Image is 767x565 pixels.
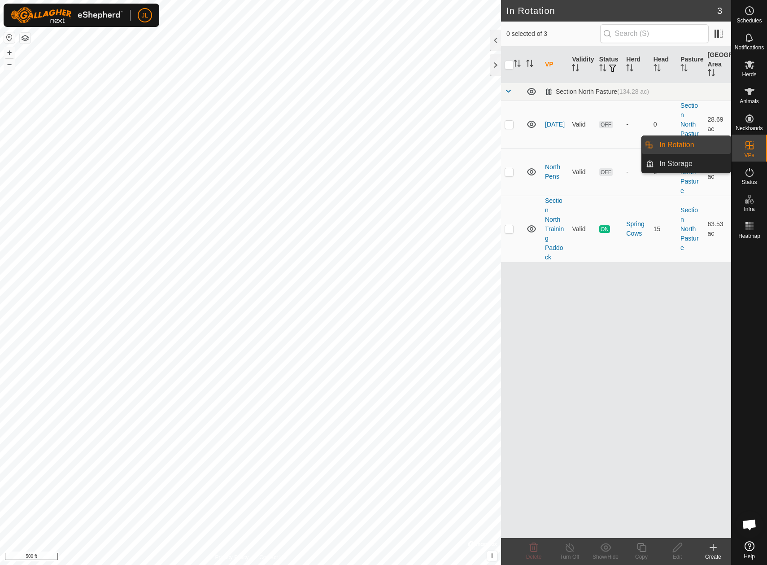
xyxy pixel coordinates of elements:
p-sorticon: Activate to sort [626,66,633,73]
span: 0 selected of 3 [506,29,600,39]
span: Heatmap [738,233,760,239]
span: Animals [740,99,759,104]
div: Section North Pasture [545,88,649,96]
h2: In Rotation [506,5,717,16]
span: 3 [717,4,722,18]
th: VP [541,47,568,83]
button: + [4,47,15,58]
span: Status [741,180,757,185]
a: Section North Pasture [680,149,698,194]
li: In Storage [642,155,731,173]
div: Edit [659,553,695,561]
p-sorticon: Activate to sort [572,66,579,73]
div: Turn Off [552,553,588,561]
div: Spring Cows [626,219,646,238]
th: Herd [623,47,649,83]
div: - [626,120,646,129]
td: 0 [650,101,677,148]
span: JL [142,11,148,20]
th: Head [650,47,677,83]
button: i [487,551,497,561]
a: Section North Pasture [680,206,698,251]
th: [GEOGRAPHIC_DATA] Area [704,47,731,83]
div: Create [695,553,731,561]
td: 28.69 ac [704,101,731,148]
a: Help [732,538,767,563]
span: Delete [526,554,542,560]
span: In Storage [659,158,693,169]
span: Notifications [735,45,764,50]
div: Show/Hide [588,553,623,561]
th: Pasture [677,47,704,83]
p-sorticon: Activate to sort [708,70,715,78]
div: Open chat [736,511,763,538]
a: Contact Us [259,553,286,561]
span: OFF [599,168,613,176]
span: OFF [599,121,613,128]
p-sorticon: Activate to sort [526,61,533,68]
td: Valid [568,101,595,148]
span: Neckbands [736,126,763,131]
a: In Storage [654,155,731,173]
span: Help [744,554,755,559]
span: Infra [744,206,754,212]
img: Gallagher Logo [11,7,123,23]
div: Copy [623,553,659,561]
div: - [626,167,646,177]
span: ON [599,225,610,233]
th: Validity [568,47,595,83]
a: Section North Training Paddock [545,197,564,261]
a: Section North Pasture [680,102,698,147]
td: Valid [568,148,595,196]
td: 63.53 ac [704,196,731,262]
p-sorticon: Activate to sort [654,66,661,73]
a: [DATE] [545,121,565,128]
a: North Pens [545,163,560,180]
span: VPs [744,153,754,158]
li: In Rotation [642,136,731,154]
td: 15 [650,196,677,262]
a: In Rotation [654,136,731,154]
span: (134.28 ac) [617,88,649,95]
input: Search (S) [600,24,709,43]
span: In Rotation [659,140,694,150]
p-sorticon: Activate to sort [514,61,521,68]
button: Reset Map [4,32,15,43]
span: i [491,552,493,560]
td: Valid [568,196,595,262]
p-sorticon: Activate to sort [599,66,606,73]
th: Status [596,47,623,83]
span: Herds [742,72,756,77]
p-sorticon: Activate to sort [680,66,688,73]
button: – [4,59,15,70]
a: Privacy Policy [215,553,248,561]
button: Map Layers [20,33,31,44]
span: Schedules [736,18,762,23]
